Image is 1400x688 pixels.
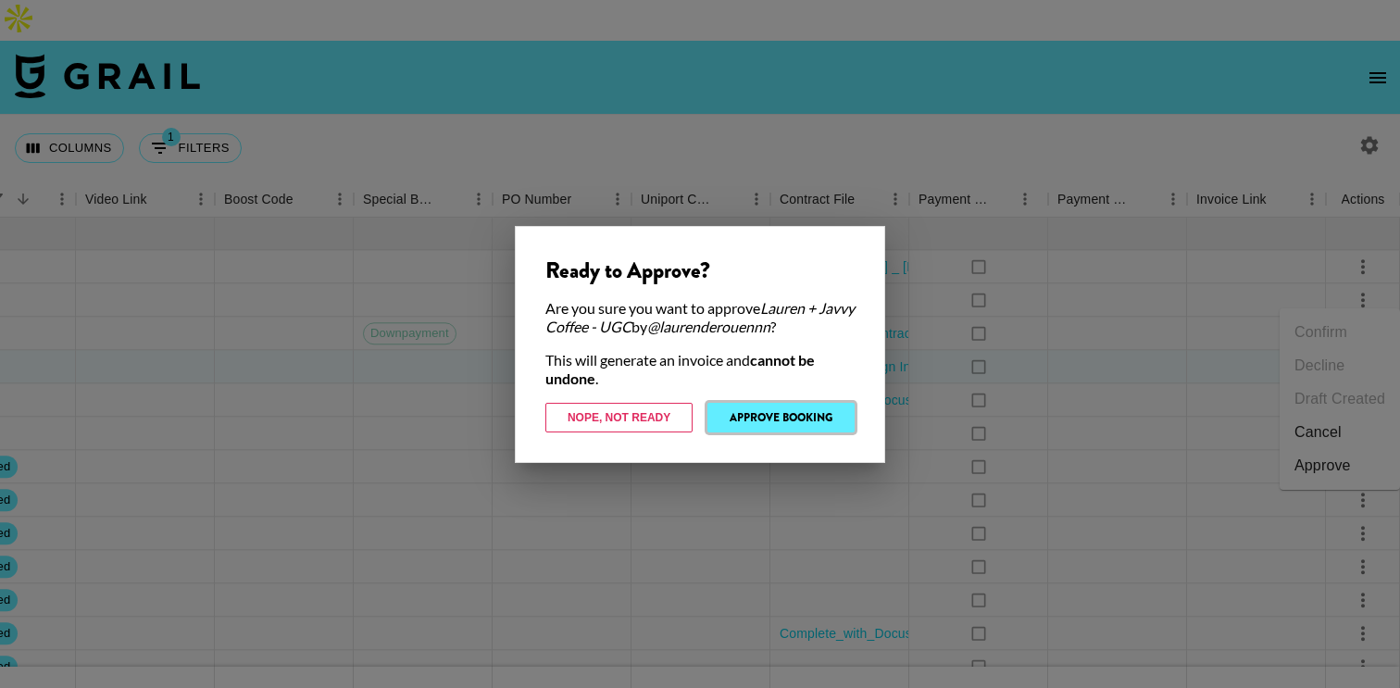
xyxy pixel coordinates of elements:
em: Lauren + Javvy Coffee - UGC [545,299,855,335]
div: Ready to Approve? [545,256,855,284]
em: @ laurenderouennn [647,318,770,335]
div: This will generate an invoice and . [545,351,855,388]
div: Are you sure you want to approve by ? [545,299,855,336]
button: Approve Booking [707,403,855,432]
button: Nope, Not Ready [545,403,693,432]
strong: cannot be undone [545,351,815,387]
